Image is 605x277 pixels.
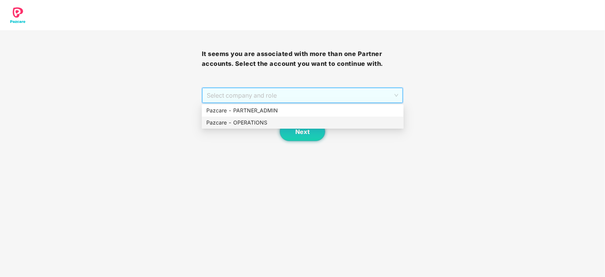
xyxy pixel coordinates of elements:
span: Select company and role [207,88,399,103]
div: Pazcare - PARTNER_ADMIN [202,104,404,117]
div: Pazcare - OPERATIONS [206,118,399,127]
button: Next [280,122,325,141]
span: Next [295,128,310,135]
div: Pazcare - PARTNER_ADMIN [206,106,399,115]
div: Pazcare - OPERATIONS [202,117,404,129]
h3: It seems you are associated with more than one Partner accounts. Select the account you want to c... [202,49,404,68]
